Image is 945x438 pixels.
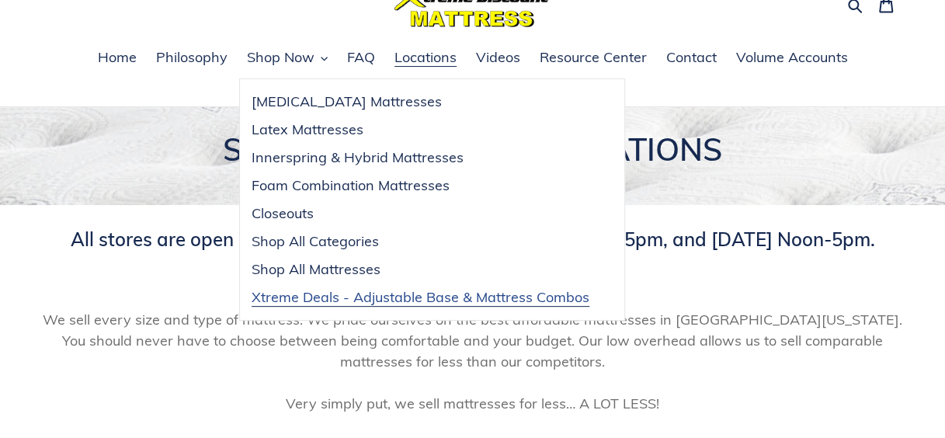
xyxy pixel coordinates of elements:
button: Shop Now [239,47,335,70]
span: Xtreme Deals - Adjustable Base & Mattress Combos [252,288,589,307]
a: Shop All Categories [240,228,601,255]
a: Latex Mattresses [240,116,601,144]
a: [MEDICAL_DATA] Mattresses [240,88,601,116]
span: Shop Now [247,48,314,67]
span: Resource Center [540,48,647,67]
span: Philosophy [156,48,228,67]
span: Shop All Mattresses [252,260,380,279]
span: Innerspring & Hybrid Mattresses [252,148,464,167]
span: Home [98,48,137,67]
span: SEVEN WESTERN NY LOCATIONS [223,130,722,169]
a: Contact [658,47,724,70]
a: FAQ [339,47,383,70]
a: Innerspring & Hybrid Mattresses [240,144,601,172]
a: Foam Combination Mattresses [240,172,601,200]
a: Shop All Mattresses [240,255,601,283]
span: All stores are open [DATE]-[DATE] 10am – 8pm, [DATE] 10am – 5pm, and [DATE] Noon-5pm. Call [PHONE... [71,228,875,296]
span: Latex Mattresses [252,120,363,139]
a: Xtreme Deals - Adjustable Base & Mattress Combos [240,283,601,311]
span: Videos [476,48,520,67]
a: Resource Center [532,47,655,70]
span: Locations [394,48,457,67]
span: Closeouts [252,204,314,223]
a: Locations [387,47,464,70]
a: Philosophy [148,47,235,70]
a: Closeouts [240,200,601,228]
span: Volume Accounts [736,48,848,67]
a: Videos [468,47,528,70]
span: Contact [666,48,717,67]
span: Shop All Categories [252,232,379,251]
a: Home [90,47,144,70]
a: Volume Accounts [728,47,856,70]
span: Foam Combination Mattresses [252,176,450,195]
span: [MEDICAL_DATA] Mattresses [252,92,442,111]
span: FAQ [347,48,375,67]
